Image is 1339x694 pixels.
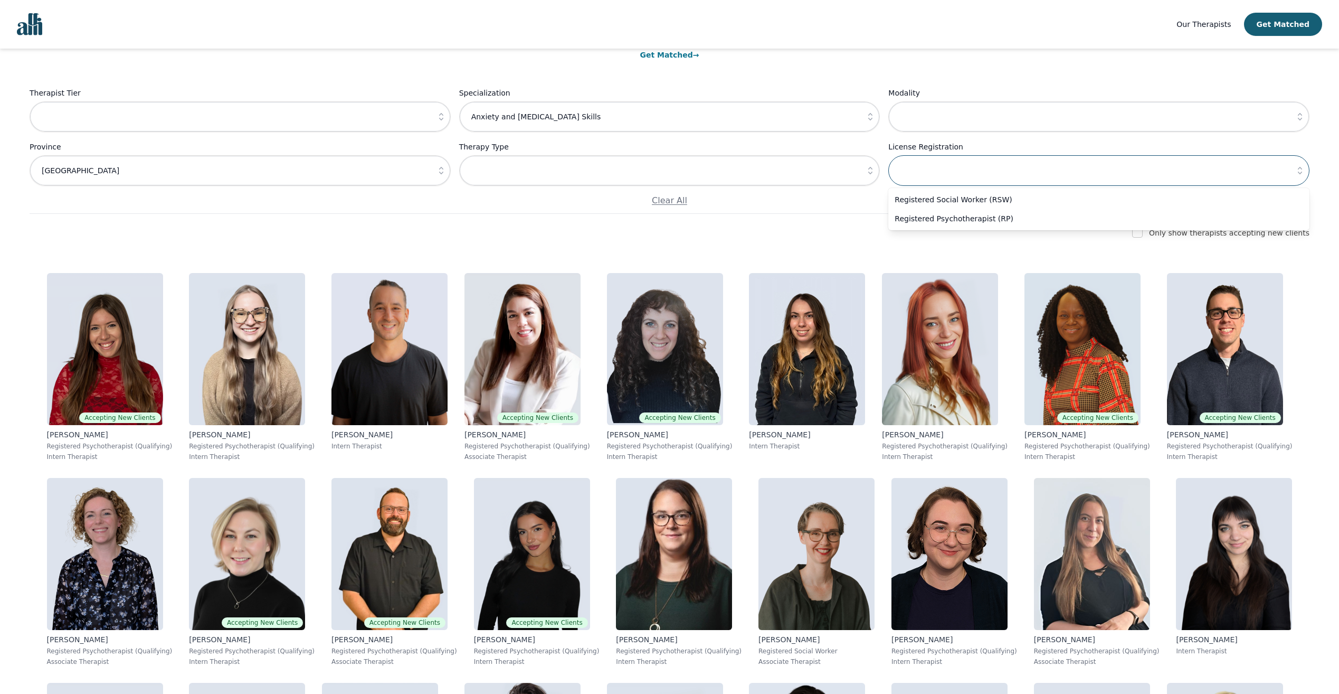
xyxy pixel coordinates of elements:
p: [PERSON_NAME] [47,634,173,645]
img: alli logo [17,13,42,35]
p: [PERSON_NAME] [616,634,742,645]
a: Kavon_Banejad[PERSON_NAME]Intern Therapist [323,265,456,470]
a: Ava_PouyandehAccepting New Clients[PERSON_NAME]Registered Psychotherapist (Qualifying)Associate T... [456,265,599,470]
p: Intern Therapist [891,658,1017,666]
a: Shira_BlakeAccepting New Clients[PERSON_NAME]Registered Psychotherapist (Qualifying)Intern Therapist [599,265,741,470]
p: Intern Therapist [474,658,600,666]
span: Accepting New Clients [222,617,303,628]
img: Kavon_Banejad [331,273,448,425]
span: Accepting New Clients [639,412,720,423]
p: Registered Psychotherapist (Qualifying) [607,442,733,451]
p: [PERSON_NAME] [1167,429,1293,440]
img: Shira_Blake [607,273,723,425]
a: Alisha_LevineAccepting New Clients[PERSON_NAME]Registered Psychotherapist (Qualifying)Intern Ther... [39,265,181,470]
p: Intern Therapist [47,453,173,461]
p: [PERSON_NAME] [474,634,600,645]
span: → [693,51,699,59]
img: Mariangela_Servello [749,273,865,425]
img: Alyssa_Tweedie [474,478,590,630]
a: Alyssa_TweedieAccepting New Clients[PERSON_NAME]Registered Psychotherapist (Qualifying)Intern The... [466,470,608,674]
img: Shannon_Vokes [1034,478,1150,630]
a: Ethan_BraunAccepting New Clients[PERSON_NAME]Registered Psychotherapist (Qualifying)Intern Therapist [1158,265,1301,470]
img: Andrea_Nordby [616,478,732,630]
a: Get Matched [640,51,699,59]
p: Registered Psychotherapist (Qualifying) [331,647,457,655]
p: Associate Therapist [47,658,173,666]
p: [PERSON_NAME] [464,429,590,440]
span: Registered Psychotherapist (RP) [895,213,1290,224]
p: Intern Therapist [616,658,742,666]
p: [PERSON_NAME] [331,634,457,645]
p: Registered Psychotherapist (Qualifying) [464,442,590,451]
label: Province [30,140,451,153]
span: Accepting New Clients [364,617,445,628]
label: Specialization [459,87,880,99]
p: Clear All [30,194,1309,207]
button: Get Matched [1244,13,1322,36]
label: Therapist Tier [30,87,451,99]
p: Intern Therapist [1024,453,1150,461]
img: Ava_Pouyandeh [464,273,581,425]
p: [PERSON_NAME] [607,429,733,440]
img: Jocelyn_Crawford [189,478,305,630]
span: Accepting New Clients [497,412,578,423]
p: Registered Psychotherapist (Qualifying) [882,442,1008,451]
a: Mariangela_Servello[PERSON_NAME]Intern Therapist [740,265,873,470]
img: Lacy_Hunter [882,273,998,425]
p: Intern Therapist [749,442,865,451]
a: Catherine_Robbe[PERSON_NAME]Registered Psychotherapist (Qualifying)Associate Therapist [39,470,181,674]
label: Therapy Type [459,140,880,153]
a: Grace_NyamweyaAccepting New Clients[PERSON_NAME]Registered Psychotherapist (Qualifying)Intern The... [1016,265,1158,470]
p: Registered Psychotherapist (Qualifying) [1034,647,1160,655]
p: [PERSON_NAME] [1176,634,1292,645]
a: Andrea_Nordby[PERSON_NAME]Registered Psychotherapist (Qualifying)Intern Therapist [607,470,750,674]
p: Registered Psychotherapist (Qualifying) [47,442,173,451]
p: [PERSON_NAME] [891,634,1017,645]
p: Intern Therapist [1176,647,1292,655]
p: [PERSON_NAME] [758,634,875,645]
p: [PERSON_NAME] [189,429,315,440]
label: Only show therapists accepting new clients [1149,229,1309,237]
span: Registered Social Worker (RSW) [895,194,1290,205]
a: Lacy_Hunter[PERSON_NAME]Registered Psychotherapist (Qualifying)Intern Therapist [873,265,1016,470]
p: Associate Therapist [758,658,875,666]
p: Associate Therapist [331,658,457,666]
p: Registered Social Worker [758,647,875,655]
p: Intern Therapist [331,442,448,451]
label: Modality [888,87,1309,99]
img: Rose_Willow [891,478,1008,630]
p: Registered Psychotherapist (Qualifying) [189,442,315,451]
p: Registered Psychotherapist (Qualifying) [1024,442,1150,451]
span: Accepting New Clients [79,412,160,423]
img: Ethan_Braun [1167,273,1283,425]
p: Registered Psychotherapist (Qualifying) [1167,442,1293,451]
p: [PERSON_NAME] [47,429,173,440]
p: Registered Psychotherapist (Qualifying) [891,647,1017,655]
img: Claire_Cummings [758,478,875,630]
p: Intern Therapist [882,453,1008,461]
img: Faith_Woodley [189,273,305,425]
span: Accepting New Clients [506,617,587,628]
label: License Registration [888,140,1309,153]
a: Rose_Willow[PERSON_NAME]Registered Psychotherapist (Qualifying)Intern Therapist [883,470,1025,674]
img: Christina_Johnson [1176,478,1292,630]
p: [PERSON_NAME] [189,634,315,645]
p: Intern Therapist [189,453,315,461]
a: Shannon_Vokes[PERSON_NAME]Registered Psychotherapist (Qualifying)Associate Therapist [1025,470,1168,674]
p: Registered Psychotherapist (Qualifying) [189,647,315,655]
span: Accepting New Clients [1057,412,1138,423]
p: [PERSON_NAME] [1034,634,1160,645]
p: Registered Psychotherapist (Qualifying) [474,647,600,655]
a: Claire_Cummings[PERSON_NAME]Registered Social WorkerAssociate Therapist [750,470,883,674]
p: [PERSON_NAME] [749,429,865,440]
p: [PERSON_NAME] [331,429,448,440]
img: Alisha_Levine [47,273,163,425]
p: Intern Therapist [189,658,315,666]
p: Associate Therapist [464,453,590,461]
p: [PERSON_NAME] [1024,429,1150,440]
a: Faith_Woodley[PERSON_NAME]Registered Psychotherapist (Qualifying)Intern Therapist [181,265,323,470]
a: Jocelyn_CrawfordAccepting New Clients[PERSON_NAME]Registered Psychotherapist (Qualifying)Intern T... [181,470,323,674]
p: Intern Therapist [1167,453,1293,461]
a: Christina_Johnson[PERSON_NAME]Intern Therapist [1167,470,1300,674]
